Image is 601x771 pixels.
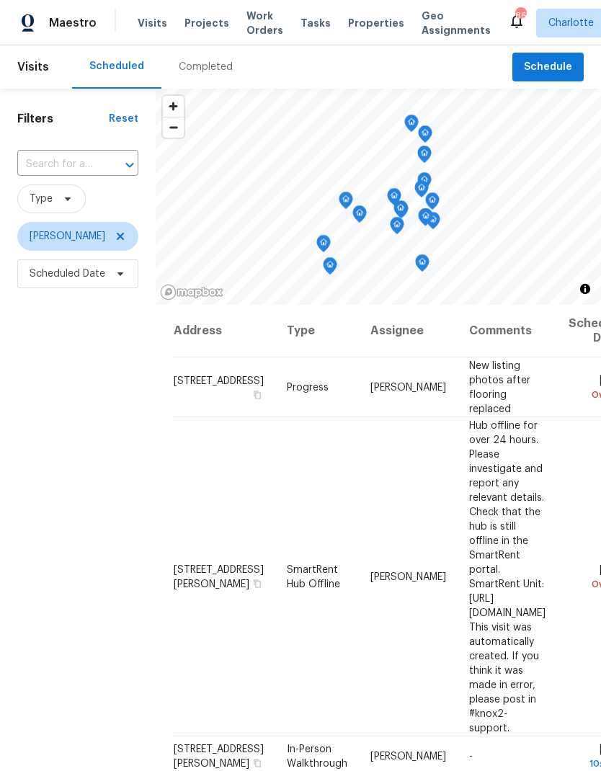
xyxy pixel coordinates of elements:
div: Map marker [323,257,337,280]
span: [PERSON_NAME] [30,229,105,244]
span: Geo Assignments [422,9,491,37]
div: Completed [179,60,233,74]
input: Search for an address... [17,153,98,176]
div: Map marker [316,235,331,257]
button: Open [120,155,140,175]
span: In-Person Walkthrough [287,744,347,769]
div: Map marker [404,115,419,137]
div: Scheduled [89,59,144,73]
button: Toggle attribution [576,280,594,298]
a: Mapbox homepage [160,284,223,300]
div: Map marker [352,205,367,228]
span: Visits [138,16,167,30]
div: Map marker [425,192,440,215]
span: Charlotte [548,16,594,30]
div: Map marker [417,172,432,195]
div: Map marker [419,208,433,231]
span: Maestro [49,16,97,30]
div: Map marker [387,188,401,210]
span: [PERSON_NAME] [370,571,446,581]
span: [PERSON_NAME] [370,382,446,392]
th: Assignee [359,305,458,357]
span: Properties [348,16,404,30]
span: Zoom out [163,117,184,138]
div: Map marker [339,192,353,214]
span: [STREET_ADDRESS] [174,375,264,385]
span: New listing photos after flooring replaced [469,360,530,414]
span: Tasks [300,18,331,28]
div: 86 [515,9,525,23]
div: Map marker [418,125,432,148]
div: Map marker [418,208,432,231]
span: Projects [184,16,229,30]
span: Hub offline for over 24 hours. Please investigate and report any relevant details. Check that the... [469,420,546,733]
div: Reset [109,112,138,126]
span: Progress [287,382,329,392]
span: Type [30,192,53,206]
span: Toggle attribution [581,281,589,297]
div: Map marker [415,254,429,277]
th: Address [173,305,275,357]
span: [STREET_ADDRESS][PERSON_NAME] [174,744,264,769]
span: Schedule [524,58,572,76]
button: Schedule [512,53,584,82]
span: Work Orders [246,9,283,37]
button: Zoom in [163,96,184,117]
button: Zoom out [163,117,184,138]
div: Map marker [414,180,429,202]
div: Map marker [426,212,440,234]
div: Map marker [417,146,432,168]
div: Map marker [393,200,408,223]
button: Copy Address [251,576,264,589]
span: - [469,752,473,762]
span: SmartRent Hub Offline [287,564,340,589]
span: Scheduled Date [30,267,105,281]
h1: Filters [17,112,109,126]
th: Type [275,305,359,357]
button: Copy Address [251,388,264,401]
span: [PERSON_NAME] [370,752,446,762]
span: Visits [17,51,49,83]
div: Map marker [390,217,404,239]
th: Comments [458,305,557,357]
span: [STREET_ADDRESS][PERSON_NAME] [174,564,264,589]
button: Copy Address [251,757,264,770]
